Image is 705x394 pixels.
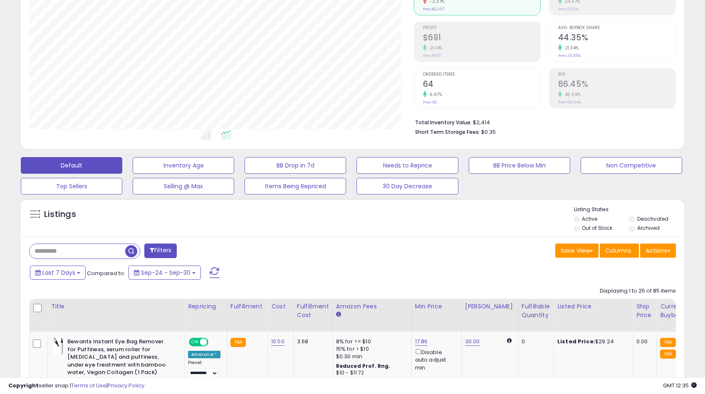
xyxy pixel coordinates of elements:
[53,338,65,355] img: 31z4YnMFgzL._SL40_.jpg
[21,178,122,195] button: Top Sellers
[423,100,437,105] small: Prev: 60
[188,360,220,379] div: Preset:
[8,382,39,389] strong: Copyright
[582,224,612,231] label: Out of Stock
[557,302,629,311] div: Listed Price
[133,178,234,195] button: Selling @ Max
[558,72,675,77] span: ROI
[245,157,346,174] button: BB Drop in 7d
[336,353,405,360] div: $0.30 min
[558,100,581,105] small: Prev: 59.34%
[44,209,76,220] h5: Listings
[522,302,550,320] div: Fulfillable Quantity
[415,302,458,311] div: Min Price
[427,45,443,51] small: 21.14%
[558,79,675,91] h2: 86.45%
[129,266,201,280] button: Sep-24 - Sep-30
[636,302,653,320] div: Ship Price
[297,302,329,320] div: Fulfillment Cost
[42,268,75,277] span: Last 7 Days
[605,246,631,255] span: Columns
[245,178,346,195] button: Items Being Repriced
[108,382,144,389] a: Privacy Policy
[144,244,177,258] button: Filters
[415,119,472,126] b: Total Inventory Value:
[415,337,428,346] a: 17.86
[71,382,106,389] a: Terms of Use
[555,244,599,258] button: Save View
[207,339,220,346] span: OFF
[423,33,540,44] h2: $691
[356,157,458,174] button: Needs to Reprice
[271,302,290,311] div: Cost
[423,79,540,91] h2: 64
[415,128,480,135] b: Short Term Storage Fees:
[271,337,284,346] a: 10.50
[581,157,682,174] button: Non Competitive
[21,157,122,174] button: Default
[574,206,684,214] p: Listing States:
[637,224,660,231] label: Archived
[423,72,540,77] span: Ordered Items
[415,117,670,127] li: $2,414
[336,302,408,311] div: Amazon Fees
[562,45,579,51] small: 21.34%
[188,351,220,358] div: Amazon AI *
[481,128,496,136] span: $0.35
[660,302,703,320] div: Current Buybox Price
[423,53,441,58] small: Prev: $570
[356,178,458,195] button: 30 Day Decrease
[8,382,144,390] div: seller snap | |
[133,157,234,174] button: Inventory Age
[423,7,445,12] small: Prev: $2,097
[558,7,578,12] small: Prev: 27.21%
[600,287,676,295] div: Displaying 1 to 25 of 85 items
[557,337,595,345] b: Listed Price:
[640,244,676,258] button: Actions
[188,302,223,311] div: Repricing
[562,91,581,98] small: 45.69%
[336,338,405,345] div: 8% for <= $10
[297,338,326,345] div: 3.68
[600,244,639,258] button: Columns
[87,269,125,277] span: Compared to:
[415,347,455,372] div: Disable auto adjust min
[660,338,675,347] small: FBA
[469,157,570,174] button: BB Price Below Min
[336,362,391,369] b: Reduced Prof. Rng.
[190,339,200,346] span: ON
[336,345,405,353] div: 15% for > $10
[465,337,480,346] a: 30.00
[141,268,190,277] span: Sep-24 - Sep-30
[636,338,650,345] div: 0.00
[423,26,540,30] span: Profit
[582,215,597,222] label: Active
[51,302,181,311] div: Title
[522,338,547,345] div: 0
[637,215,668,222] label: Deactivated
[30,266,86,280] button: Last 7 Days
[230,302,264,311] div: Fulfillment
[558,53,581,58] small: Prev: 36.55%
[557,338,626,345] div: $29.24
[558,26,675,30] span: Avg. Buybox Share
[663,382,697,389] span: 2025-10-8 12:35 GMT
[67,338,168,379] b: Bewants Instant Eye Bag Remover for Puffiness, serum roller for [MEDICAL_DATA] and puffiness, und...
[336,311,341,318] small: Amazon Fees.
[660,350,675,359] small: FBA
[558,33,675,44] h2: 44.35%
[427,91,443,98] small: 6.67%
[465,302,515,311] div: [PERSON_NAME]
[230,338,246,347] small: FBA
